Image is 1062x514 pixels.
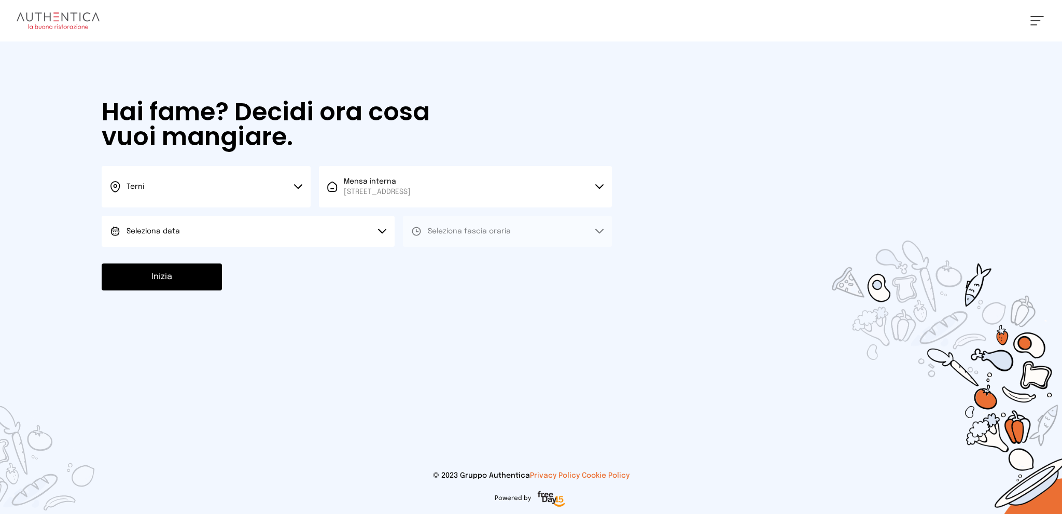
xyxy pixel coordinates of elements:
span: [STREET_ADDRESS] [344,187,411,197]
button: Mensa interna[STREET_ADDRESS] [319,166,612,207]
span: Terni [127,183,144,190]
span: Seleziona fascia oraria [428,228,511,235]
h1: Hai fame? Decidi ora cosa vuoi mangiare. [102,100,484,149]
span: Seleziona data [127,228,180,235]
img: logo.8f33a47.png [17,12,100,29]
p: © 2023 Gruppo Authentica [17,470,1045,481]
button: Seleziona fascia oraria [403,216,612,247]
button: Terni [102,166,311,207]
button: Seleziona data [102,216,395,247]
a: Privacy Policy [530,472,580,479]
a: Cookie Policy [582,472,630,479]
img: sticker-selezione-mensa.70a28f7.png [772,181,1062,514]
span: Mensa interna [344,176,411,197]
button: Inizia [102,263,222,290]
img: logo-freeday.3e08031.png [535,489,568,510]
span: Powered by [495,494,531,503]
